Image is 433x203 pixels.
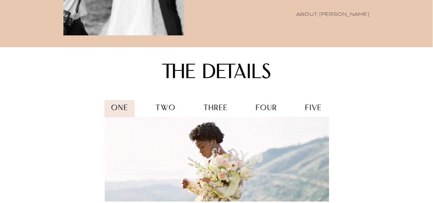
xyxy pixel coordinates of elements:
[297,10,370,19] p: ABOUT [PERSON_NAME]
[294,5,372,24] a: ABOUT [PERSON_NAME]
[105,117,332,202] img: Fine Art Wedding Photographer Hood River Oregon Dress Emily Riggs
[305,105,322,112] span: five
[204,105,228,112] span: three
[156,105,176,112] span: two
[256,105,277,112] span: four
[111,105,128,112] span: one
[162,63,271,83] span: the details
